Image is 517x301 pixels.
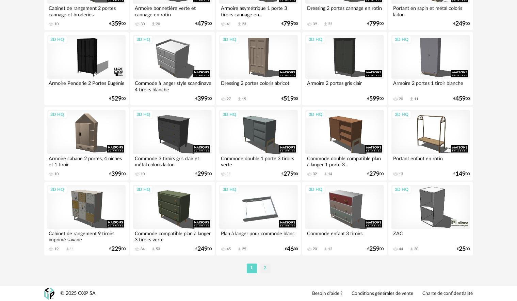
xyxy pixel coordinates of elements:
[305,154,384,168] div: Commode double compatible plan à langer 1 porte 3...
[48,35,67,44] div: 3D HQ
[219,4,297,17] div: Armoire asymétrique 1 porte 3 tiroirs cannage en...
[47,79,126,92] div: Armoire Penderie 2 Portes Eugénie
[220,185,239,194] div: 3D HQ
[216,107,301,180] a: 3D HQ Commode double 1 porte 3 tiroirs verte 11 €27900
[456,172,466,177] span: 149
[302,32,387,105] a: 3D HQ Armoire 2 portes gris clair €59900
[44,107,129,180] a: 3D HQ Armoire cabane 2 portes, 4 niches et 1 tiroir 10 €39900
[323,172,328,177] span: Download icon
[130,182,214,255] a: 3D HQ Commode compatible plan à langer 3 tiroirs verte 84 Download icon 53 €24900
[305,4,384,17] div: Dressing 2 portes cannage en rotin
[133,35,153,44] div: 3D HQ
[156,247,160,252] div: 53
[457,247,470,252] div: € 00
[48,185,67,194] div: 3D HQ
[195,21,212,26] div: € 00
[156,22,160,27] div: 20
[454,21,470,26] div: € 00
[133,79,211,92] div: Commode à langer style scandinave 4 tiroirs blanche
[391,229,470,243] div: ZAC
[141,247,145,252] div: 84
[328,172,332,177] div: 14
[133,4,211,17] div: Armoire bonnetière verte et cannage en rotin
[133,110,153,119] div: 3D HQ
[287,247,294,252] span: 46
[284,21,294,26] span: 799
[47,4,126,17] div: Cabinet de rangement 2 portes cannage et broderies
[388,182,473,255] a: 3D HQ ZAC 44 Download icon 30 €2500
[391,154,470,168] div: Portant enfant en rotin
[352,291,414,297] a: Conditions générales de vente
[109,96,126,101] div: € 00
[306,110,325,119] div: 3D HQ
[313,247,317,252] div: 20
[409,96,414,102] span: Download icon
[459,247,466,252] span: 25
[151,21,156,27] span: Download icon
[414,247,418,252] div: 30
[409,247,414,252] span: Download icon
[111,247,122,252] span: 229
[109,247,126,252] div: € 00
[109,172,126,177] div: € 00
[141,22,145,27] div: 30
[284,172,294,177] span: 279
[399,172,403,177] div: 13
[391,4,470,17] div: Portant en sapin et métal coloris laiton
[237,96,242,102] span: Download icon
[284,96,294,101] span: 519
[368,21,384,26] div: € 00
[302,107,387,180] a: 3D HQ Commode double compatible plan à langer 1 porte 3... 32 Download icon 14 €27900
[47,229,126,243] div: Cabinet de rangement 9 tiroirs imprimé savane
[237,247,242,252] span: Download icon
[323,21,328,27] span: Download icon
[285,247,298,252] div: € 00
[305,79,384,92] div: Armoire 2 portes gris clair
[313,22,317,27] div: 39
[370,21,380,26] span: 799
[368,96,384,101] div: € 00
[133,229,211,243] div: Commode compatible plan à langer 3 tiroirs verte
[197,247,208,252] span: 249
[454,172,470,177] div: € 00
[227,247,231,252] div: 45
[368,247,384,252] div: € 00
[392,185,411,194] div: 3D HQ
[111,96,122,101] span: 529
[313,172,317,177] div: 32
[109,21,126,26] div: € 00
[388,107,473,180] a: 3D HQ Portant enfant en rotin 13 €14900
[111,21,122,26] span: 359
[195,96,212,101] div: € 00
[220,110,239,119] div: 3D HQ
[399,97,403,102] div: 20
[197,21,208,26] span: 479
[141,172,145,177] div: 10
[237,21,242,27] span: Download icon
[219,79,297,92] div: Dressing 2 portes coloris abricot
[197,172,208,177] span: 299
[55,22,59,27] div: 10
[130,107,214,180] a: 3D HQ Commode 3 tiroirs gris clair et métal coloris laiton 10 €29900
[247,264,257,273] li: 1
[216,182,301,255] a: 3D HQ Plan à langer pour commode blanc 45 Download icon 29 €4600
[48,110,67,119] div: 3D HQ
[44,288,54,300] img: OXP
[399,247,403,252] div: 44
[305,229,384,243] div: Commode enfant 3 tiroirs
[197,96,208,101] span: 399
[65,247,70,252] span: Download icon
[456,96,466,101] span: 459
[133,154,211,168] div: Commode 3 tiroirs gris clair et métal coloris laiton
[227,22,231,27] div: 41
[133,185,153,194] div: 3D HQ
[370,96,380,101] span: 599
[219,229,297,243] div: Plan à langer pour commode blanc
[306,185,325,194] div: 3D HQ
[242,22,246,27] div: 23
[392,110,411,119] div: 3D HQ
[242,247,246,252] div: 29
[70,247,74,252] div: 11
[391,79,470,92] div: Armoire 2 portes 1 tiroir blanche
[111,172,122,177] span: 399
